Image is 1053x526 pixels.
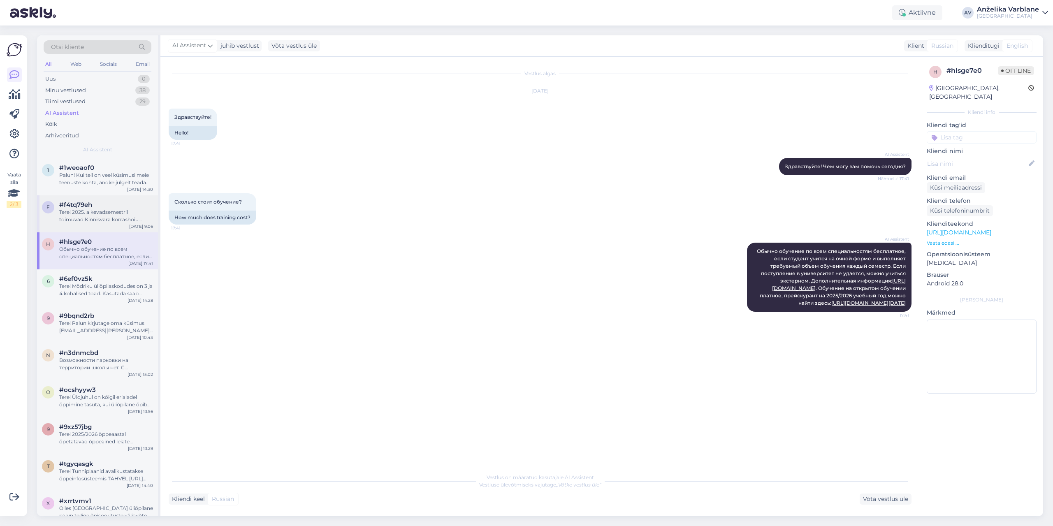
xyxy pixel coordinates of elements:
[59,283,153,297] div: Tere! Mõdriku üliõpilaskodudes on 3 ja 4 kohalised toad. Kasutada saab pesumasinat ja külmkapiga ...
[47,463,50,469] span: t
[59,357,153,371] div: Возможности парковки на территории школы нет. С правилами парковки в [GEOGRAPHIC_DATA] можно озна...
[47,426,50,432] span: 9
[7,171,21,208] div: Vaata siia
[878,176,909,182] span: Nähtud ✓ 17:41
[556,482,601,488] i: „Võtke vestlus üle”
[46,241,50,247] span: h
[927,131,1037,144] input: Lisa tag
[946,66,998,76] div: # hlsge7e0
[128,297,153,304] div: [DATE] 14:28
[268,40,320,51] div: Võta vestlus üle
[171,140,202,146] span: 17:41
[45,75,56,83] div: Uus
[45,109,79,117] div: AI Assistent
[860,494,912,505] div: Võta vestlus üle
[45,86,86,95] div: Minu vestlused
[59,431,153,445] div: Tere! 2025/2026 õppeaastal õpetatavad õppeained leiate [PERSON_NAME] õppekavasid vaadates: [URL][...
[977,6,1048,19] a: Anželika Varblane[GEOGRAPHIC_DATA]
[927,109,1037,116] div: Kliendi info
[47,278,50,284] span: 6
[7,42,22,58] img: Askly Logo
[128,445,153,452] div: [DATE] 13:29
[127,186,153,192] div: [DATE] 14:30
[212,495,234,503] span: Russian
[46,204,50,210] span: f
[927,271,1037,279] p: Brauser
[59,275,93,283] span: #6ef0vz5k
[933,69,937,75] span: h
[929,84,1028,101] div: [GEOGRAPHIC_DATA], [GEOGRAPHIC_DATA]
[962,7,974,19] div: AV
[927,220,1037,228] p: Klienditeekond
[878,151,909,158] span: AI Assistent
[892,5,942,20] div: Aktiivne
[59,201,92,209] span: #f4tq79eh
[927,182,985,193] div: Küsi meiliaadressi
[51,43,84,51] span: Otsi kliente
[878,236,909,242] span: AI Assistent
[59,238,92,246] span: #hlsge7e0
[904,42,924,50] div: Klient
[169,70,912,77] div: Vestlus algas
[59,423,92,431] span: #9xz57jbg
[45,120,57,128] div: Kõik
[927,159,1027,168] input: Lisa nimi
[927,197,1037,205] p: Kliendi telefon
[59,349,98,357] span: #n3dnmcbd
[129,223,153,229] div: [DATE] 9:06
[965,42,1000,50] div: Klienditugi
[135,86,150,95] div: 38
[59,209,153,223] div: Tere! 2025. a kevadsemestril toimuvad Kinnisvara korrashoiu koolitused, millele on veel võimalik ...
[977,6,1039,13] div: Anželika Varblane
[1007,42,1028,50] span: English
[59,386,96,394] span: #ocshyyw3
[169,211,256,225] div: How much does training cost?
[927,279,1037,288] p: Android 28.0
[59,171,153,186] div: Palun! Kui teil on veel küsimusi meie teenuste kohta, andke julgelt teada.
[927,147,1037,155] p: Kliendi nimi
[134,59,151,70] div: Email
[59,320,153,334] div: Tere! Palun kirjutage oma küsimus [EMAIL_ADDRESS][PERSON_NAME][DOMAIN_NAME]
[831,300,906,306] a: [URL][DOMAIN_NAME][DATE]
[128,260,153,266] div: [DATE] 17:41
[44,59,53,70] div: All
[927,174,1037,182] p: Kliendi email
[927,259,1037,267] p: [MEDICAL_DATA]
[785,163,906,169] span: Здравствуйте! Чем могу вам помочь сегодня?
[46,500,50,506] span: x
[128,371,153,378] div: [DATE] 15:02
[169,495,205,503] div: Kliendi keel
[169,126,217,140] div: Hello!
[59,246,153,260] div: Обычно обучение по всем специальностям бесплатное, если студент учится на очной форме и выполняет...
[69,59,83,70] div: Web
[217,42,259,50] div: juhib vestlust
[59,468,153,482] div: Tere! Tunniplaanid avalikustatakse õppeinfosüsteemis TAHVEL [URL][DOMAIN_NAME] juuli teises poole...
[128,408,153,415] div: [DATE] 13:56
[47,167,49,173] span: 1
[171,225,202,231] span: 17:41
[977,13,1039,19] div: [GEOGRAPHIC_DATA]
[127,334,153,341] div: [DATE] 10:43
[7,201,21,208] div: 2 / 3
[927,308,1037,317] p: Märkmed
[757,248,907,306] span: Обычно обучение по всем специальностям бесплатное, если студент учится на очной форме и выполняет...
[927,229,991,236] a: [URL][DOMAIN_NAME]
[45,132,79,140] div: Arhiveeritud
[59,394,153,408] div: Tere! Üldjuhul on kõigil erialadel õppimine tasuta, kui üliõpilane õpib täiskoormusega ja täidab ...
[174,114,211,120] span: Здравствуйте!
[927,205,993,216] div: Küsi telefoninumbrit
[927,296,1037,304] div: [PERSON_NAME]
[487,474,594,480] span: Vestlus on määratud kasutajale AI Assistent
[46,352,50,358] span: n
[931,42,953,50] span: Russian
[59,312,94,320] span: #9bqnd2rb
[46,389,50,395] span: o
[59,460,93,468] span: #tgyqasgk
[47,315,50,321] span: 9
[479,482,601,488] span: Vestluse ülevõtmiseks vajutage
[135,97,150,106] div: 29
[98,59,118,70] div: Socials
[927,121,1037,130] p: Kliendi tag'id
[83,146,112,153] span: AI Assistent
[45,97,86,106] div: Tiimi vestlused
